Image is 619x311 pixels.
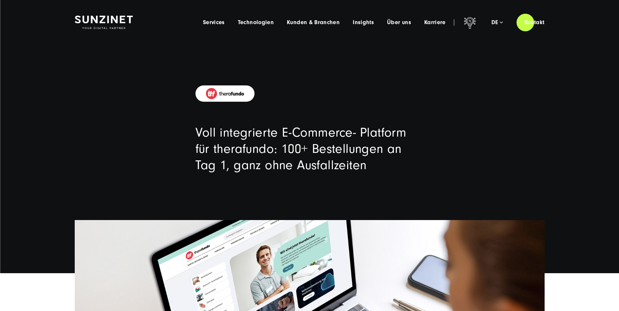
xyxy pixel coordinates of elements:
a: Technologien [238,19,274,26]
a: Karriere [424,19,446,26]
a: Insights [353,19,374,26]
a: Kontakt [517,13,552,32]
img: therafundo logo - E-commerce Agentur SUNZINET [206,88,244,99]
img: SUNZINET Full Service Digital Agentur [75,16,133,29]
a: Services [203,19,225,26]
h1: Voll integrierte E-Commerce- Platform für therafundo: 100+ Bestellungen an Tag 1, ganz ohne Ausfa... [195,125,424,173]
div: de [491,19,503,26]
a: Über uns [387,19,411,26]
a: Kunden & Branchen [287,19,340,26]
